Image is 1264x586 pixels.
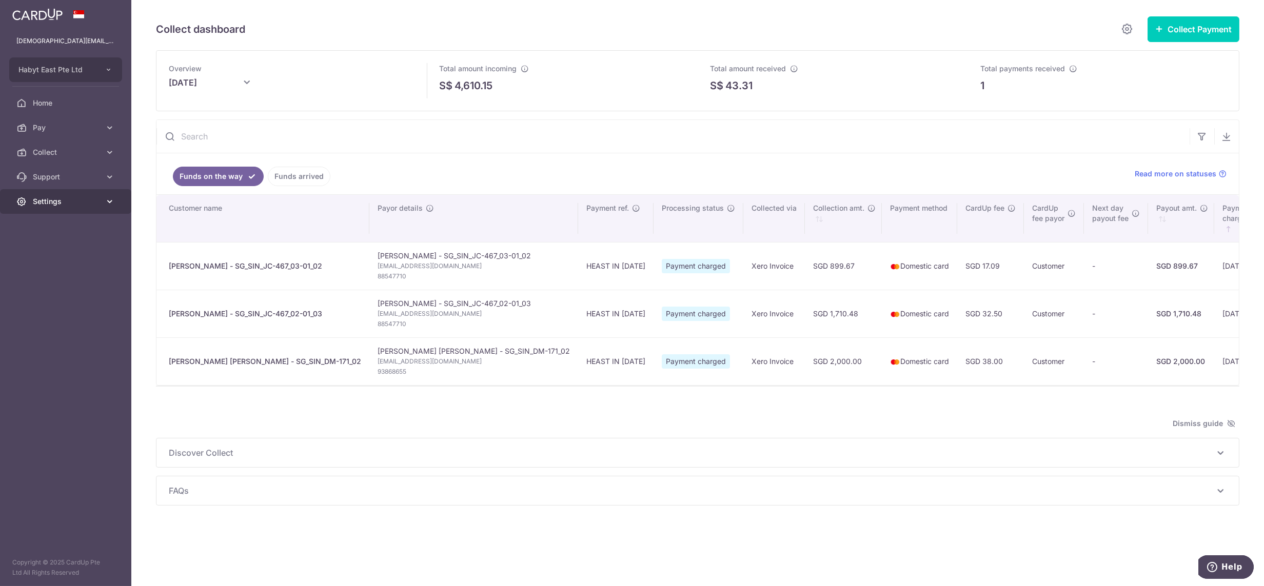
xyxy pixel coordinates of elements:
[33,196,101,207] span: Settings
[369,337,578,385] td: [PERSON_NAME] [PERSON_NAME] - SG_SIN_DM-171_02
[578,290,654,337] td: HEAST IN [DATE]
[957,337,1024,385] td: SGD 38.00
[654,195,743,242] th: Processing status
[369,290,578,337] td: [PERSON_NAME] - SG_SIN_JC-467_02-01_03
[378,367,570,377] span: 93868655
[805,337,882,385] td: SGD 2,000.00
[890,309,900,319] img: mastercard-sm-87a3fd1e0bddd137fecb07648320f44c262e2538e7db6024463105ddbc961eb2.png
[957,290,1024,337] td: SGD 32.50
[440,78,453,93] span: S$
[378,271,570,281] span: 88547710
[1084,242,1148,290] td: -
[743,195,805,242] th: Collected via
[1024,290,1084,337] td: Customer
[169,447,1227,459] p: Discover Collect
[156,195,369,242] th: Customer name
[1135,169,1227,179] a: Read more on statuses
[1156,309,1206,319] div: SGD 1,710.48
[169,447,1214,459] span: Discover Collect
[455,78,493,93] p: 4,610.15
[882,195,957,242] th: Payment method
[1173,417,1235,430] span: Dismiss guide
[1024,242,1084,290] td: Customer
[156,21,245,37] h5: Collect dashboard
[33,147,101,157] span: Collect
[965,203,1004,213] span: CardUp fee
[1156,261,1206,271] div: SGD 899.67
[378,319,570,329] span: 88547710
[33,123,101,133] span: Pay
[169,484,1214,497] span: FAQs
[725,78,753,93] p: 43.31
[23,7,44,16] span: Help
[586,203,629,213] span: Payment ref.
[662,259,730,273] span: Payment charged
[18,65,94,75] span: Habyt East Pte Ltd
[957,242,1024,290] td: SGD 17.09
[1156,203,1197,213] span: Payout amt.
[578,337,654,385] td: HEAST IN [DATE]
[662,203,724,213] span: Processing status
[378,261,570,271] span: [EMAIL_ADDRESS][DOMAIN_NAME]
[33,172,101,182] span: Support
[378,309,570,319] span: [EMAIL_ADDRESS][DOMAIN_NAME]
[1135,169,1216,179] span: Read more on statuses
[9,57,122,82] button: Habyt East Pte Ltd
[169,356,361,367] div: [PERSON_NAME] [PERSON_NAME] - SG_SIN_DM-171_02
[882,242,957,290] td: Domestic card
[1032,203,1064,224] span: CardUp fee payor
[882,337,957,385] td: Domestic card
[16,36,115,46] p: [DEMOGRAPHIC_DATA][EMAIL_ADDRESS][DOMAIN_NAME]
[169,309,361,319] div: [PERSON_NAME] - SG_SIN_JC-467_02-01_03
[710,64,786,73] span: Total amount received
[578,242,654,290] td: HEAST IN [DATE]
[662,354,730,369] span: Payment charged
[378,356,570,367] span: [EMAIL_ADDRESS][DOMAIN_NAME]
[1148,16,1239,42] button: Collect Payment
[1092,203,1129,224] span: Next day payout fee
[378,203,423,213] span: Payor details
[743,290,805,337] td: Xero Invoice
[1156,356,1206,367] div: SGD 2,000.00
[1024,195,1084,242] th: CardUpfee payor
[882,290,957,337] td: Domestic card
[169,484,1227,497] p: FAQs
[890,261,900,272] img: mastercard-sm-87a3fd1e0bddd137fecb07648320f44c262e2538e7db6024463105ddbc961eb2.png
[710,78,723,93] span: S$
[369,195,578,242] th: Payor details
[743,242,805,290] td: Xero Invoice
[33,98,101,108] span: Home
[173,167,264,186] a: Funds on the way
[981,64,1065,73] span: Total payments received
[743,337,805,385] td: Xero Invoice
[268,167,330,186] a: Funds arrived
[440,64,517,73] span: Total amount incoming
[1198,555,1254,581] iframe: Opens a widget where you can find more information
[805,242,882,290] td: SGD 899.67
[578,195,654,242] th: Payment ref.
[1024,337,1084,385] td: Customer
[1148,195,1214,242] th: Payout amt. : activate to sort column ascending
[369,242,578,290] td: [PERSON_NAME] - SG_SIN_JC-467_03-01_02
[1084,337,1148,385] td: -
[12,8,63,21] img: CardUp
[662,307,730,321] span: Payment charged
[805,290,882,337] td: SGD 1,710.48
[169,64,202,73] span: Overview
[1084,290,1148,337] td: -
[1084,195,1148,242] th: Next daypayout fee
[169,261,361,271] div: [PERSON_NAME] - SG_SIN_JC-467_03-01_02
[805,195,882,242] th: Collection amt. : activate to sort column ascending
[813,203,864,213] span: Collection amt.
[957,195,1024,242] th: CardUp fee
[890,357,900,367] img: mastercard-sm-87a3fd1e0bddd137fecb07648320f44c262e2538e7db6024463105ddbc961eb2.png
[981,78,985,93] p: 1
[156,120,1190,153] input: Search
